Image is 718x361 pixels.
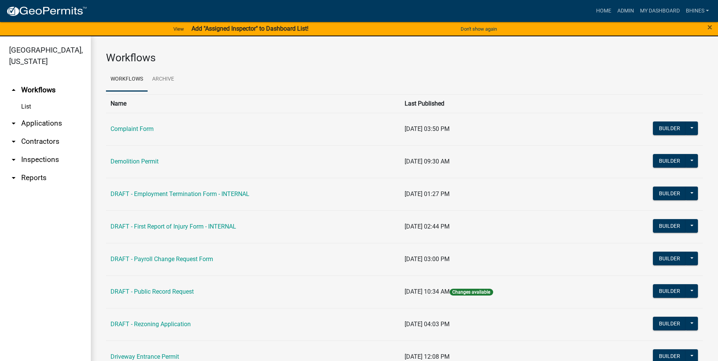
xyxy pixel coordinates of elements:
[637,4,683,18] a: My Dashboard
[450,289,493,296] span: Changes available
[405,255,450,263] span: [DATE] 03:00 PM
[9,173,18,182] i: arrow_drop_down
[458,23,500,35] button: Don't show again
[106,94,400,113] th: Name
[9,137,18,146] i: arrow_drop_down
[111,255,213,263] a: DRAFT - Payroll Change Request Form
[653,187,686,200] button: Builder
[707,23,712,32] button: Close
[653,219,686,233] button: Builder
[405,353,450,360] span: [DATE] 12:08 PM
[111,190,249,198] a: DRAFT - Employment Termination Form - INTERNAL
[405,158,450,165] span: [DATE] 09:30 AM
[593,4,614,18] a: Home
[653,121,686,135] button: Builder
[405,190,450,198] span: [DATE] 01:27 PM
[106,67,148,92] a: Workflows
[683,4,712,18] a: bhines
[653,284,686,298] button: Builder
[111,223,236,230] a: DRAFT - First Report of Injury Form - INTERNAL
[405,321,450,328] span: [DATE] 04:03 PM
[111,158,159,165] a: Demolition Permit
[405,288,450,295] span: [DATE] 10:34 AM
[106,51,703,64] h3: Workflows
[405,125,450,132] span: [DATE] 03:50 PM
[653,252,686,265] button: Builder
[170,23,187,35] a: View
[111,353,179,360] a: Driveway Entrance Permit
[9,119,18,128] i: arrow_drop_down
[653,317,686,330] button: Builder
[192,25,308,32] strong: Add "Assigned Inspector" to Dashboard List!
[111,125,154,132] a: Complaint Form
[111,321,191,328] a: DRAFT - Rezoning Application
[653,154,686,168] button: Builder
[9,86,18,95] i: arrow_drop_up
[400,94,594,113] th: Last Published
[707,22,712,33] span: ×
[405,223,450,230] span: [DATE] 02:44 PM
[148,67,179,92] a: Archive
[9,155,18,164] i: arrow_drop_down
[614,4,637,18] a: Admin
[111,288,194,295] a: DRAFT - Public Record Request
